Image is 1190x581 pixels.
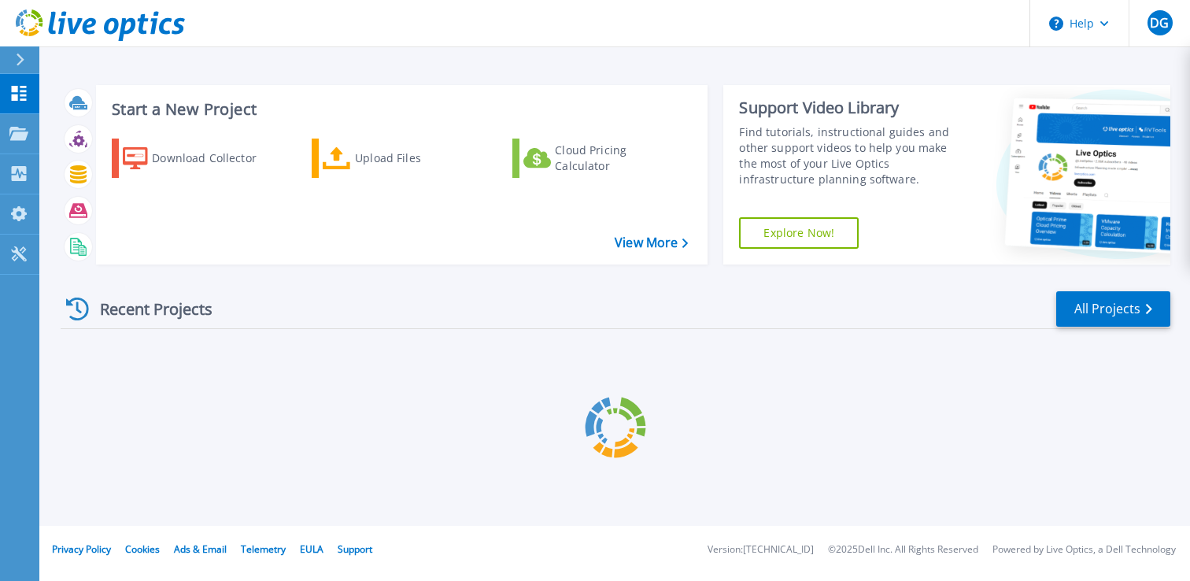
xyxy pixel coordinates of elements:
[112,101,688,118] h3: Start a New Project
[615,235,688,250] a: View More
[828,545,978,555] li: © 2025 Dell Inc. All Rights Reserved
[61,290,234,328] div: Recent Projects
[112,139,287,178] a: Download Collector
[708,545,814,555] li: Version: [TECHNICAL_ID]
[174,542,227,556] a: Ads & Email
[739,217,859,249] a: Explore Now!
[1056,291,1170,327] a: All Projects
[992,545,1176,555] li: Powered by Live Optics, a Dell Technology
[338,542,372,556] a: Support
[739,124,963,187] div: Find tutorials, instructional guides and other support videos to help you make the most of your L...
[300,542,323,556] a: EULA
[355,142,481,174] div: Upload Files
[512,139,688,178] a: Cloud Pricing Calculator
[1150,17,1169,29] span: DG
[312,139,487,178] a: Upload Files
[555,142,681,174] div: Cloud Pricing Calculator
[152,142,278,174] div: Download Collector
[739,98,963,118] div: Support Video Library
[125,542,160,556] a: Cookies
[52,542,111,556] a: Privacy Policy
[241,542,286,556] a: Telemetry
